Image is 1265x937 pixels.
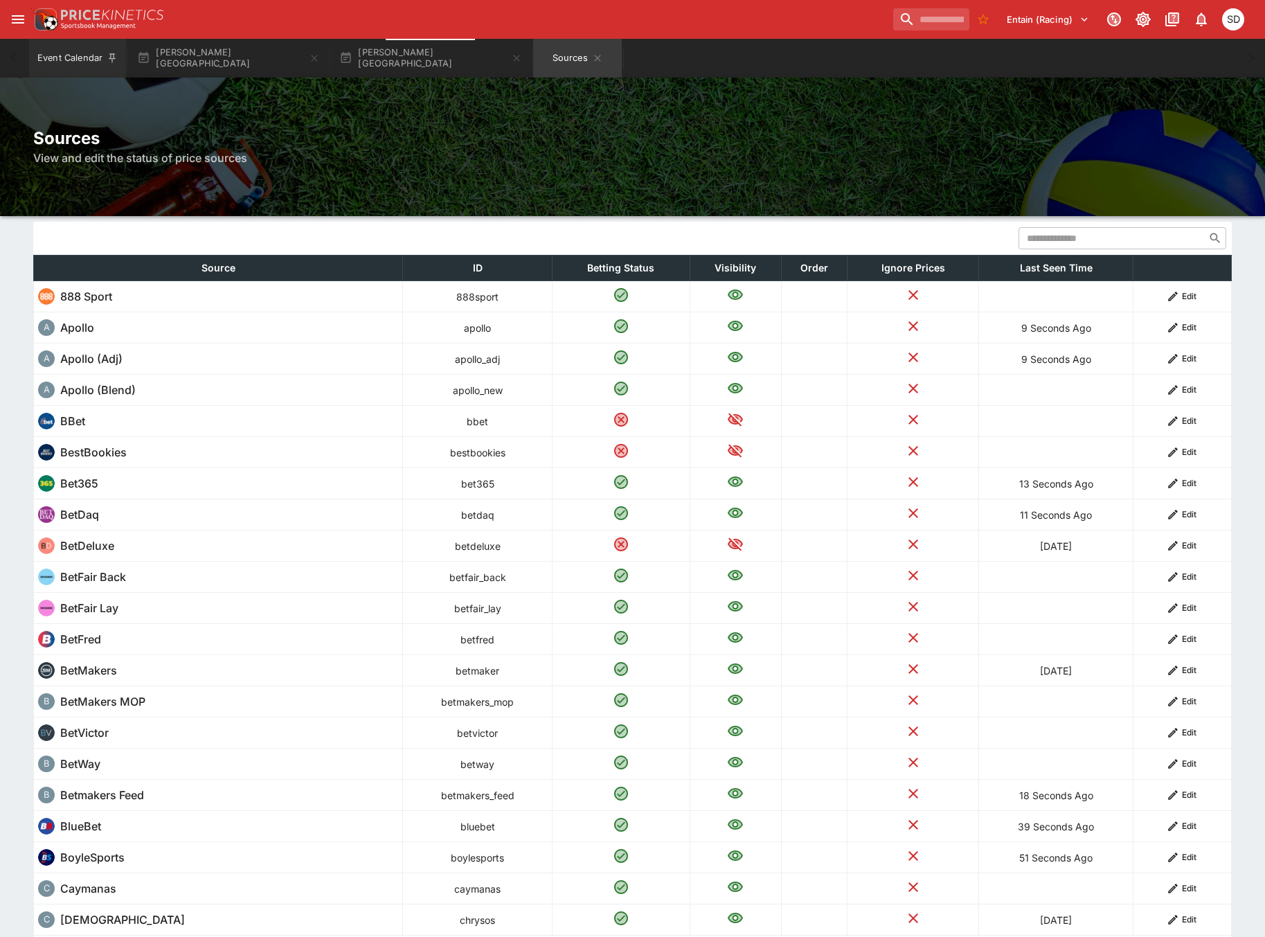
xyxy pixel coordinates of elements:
[1160,877,1205,900] button: Edit
[38,350,55,367] div: apollo_adj
[1160,628,1205,650] button: Edit
[613,816,629,833] svg: Enabled
[38,444,55,461] img: bestbookies.png
[727,661,744,677] svg: Visible
[1160,285,1205,307] button: Edit
[38,382,55,398] div: apollo_new
[613,754,629,771] svg: Enabled
[407,570,547,584] p: betfair_back
[983,352,1128,366] p: 2025-10-11 07:30:52 +10:00
[38,600,55,616] div: betfair_lay
[407,321,547,335] p: apollo
[613,318,629,334] svg: Enabled
[38,537,55,554] img: betdeluxe.png
[407,476,547,491] p: bet365
[727,598,744,615] svg: Visible
[407,850,547,865] p: boylesports
[60,476,98,491] h6: Bet365
[331,39,530,78] button: [PERSON_NAME][GEOGRAPHIC_DATA]
[407,508,547,522] p: betdaq
[60,726,109,740] h6: BetVictor
[407,726,547,740] p: betvictor
[613,661,629,677] svg: Enabled
[60,289,112,304] h6: 888 Sport
[983,476,1128,491] p: 2025-10-11 07:30:48 +10:00
[727,754,744,771] svg: Visible
[727,380,744,397] svg: Visible
[34,256,403,281] th: Source
[60,352,123,366] h6: Apollo (Adj)
[983,819,1128,834] p: 2025-10-11 07:30:22 +10:00
[727,816,744,833] svg: Visible
[613,536,629,553] svg: Disabled
[407,819,547,834] p: bluebet
[690,256,781,281] th: Visibility
[983,913,1128,927] p: 2025-08-28 04:13:52 +10:00
[1160,441,1205,463] button: Edit
[727,630,744,646] svg: Visible
[727,785,744,802] svg: Visible
[60,601,118,616] h6: BetFair Lay
[60,850,125,865] h6: BoyleSports
[38,818,55,835] img: bluebet.png
[727,723,744,740] svg: Visible
[38,413,55,429] img: bbet.png
[38,693,55,710] div: betmakers_mop
[60,632,101,647] h6: BetFred
[613,380,629,397] svg: Enabled
[38,537,55,554] div: betdeluxe
[847,256,979,281] th: Ignore Prices
[407,663,547,678] p: betmaker
[407,539,547,553] p: betdeluxe
[1160,722,1205,744] button: Edit
[60,508,99,522] h6: BetDaq
[38,444,55,461] div: bestbookies
[38,288,55,305] div: 888sport
[1160,846,1205,868] button: Edit
[403,256,552,281] th: ID
[60,663,117,678] h6: BetMakers
[1160,316,1205,339] button: Edit
[613,630,629,646] svg: Enabled
[727,411,744,428] svg: Hidden
[613,287,629,303] svg: Enabled
[613,692,629,708] svg: Enabled
[407,383,547,398] p: apollo_new
[407,913,547,927] p: chrysos
[38,724,55,741] div: betvictor
[29,39,126,78] button: Event Calendar
[33,150,1232,166] h6: View and edit the status of price sources
[60,819,101,834] h6: BlueBet
[38,662,55,679] img: betmaker.png
[407,788,547,803] p: betmakers_feed
[727,567,744,584] svg: Visible
[552,256,690,281] th: Betting Status
[613,910,629,927] svg: Enabled
[727,474,744,490] svg: Visible
[38,724,55,741] img: betvictor.png
[60,414,85,429] h6: BBet
[33,127,1232,149] h2: Sources
[613,598,629,615] svg: Enabled
[38,631,55,648] div: betfred
[38,506,55,523] div: betdaq
[1160,7,1185,32] button: Documentation
[38,849,55,866] img: boylesports.png
[727,287,744,303] svg: Visible
[983,788,1128,803] p: 2025-10-11 07:30:42 +10:00
[38,319,55,336] div: apollo
[727,692,744,708] svg: Visible
[60,570,126,584] h6: BetFair Back
[1160,472,1205,494] button: Edit
[1160,503,1205,526] button: Edit
[1102,7,1127,32] button: Connected to PK
[38,662,55,679] div: betmaker
[60,757,100,771] h6: BetWay
[60,882,116,896] h6: Caymanas
[407,757,547,771] p: betway
[613,411,629,428] svg: Disabled
[60,539,114,553] h6: BetDeluxe
[613,474,629,490] svg: Enabled
[1160,909,1205,931] button: Edit
[60,321,94,335] h6: Apollo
